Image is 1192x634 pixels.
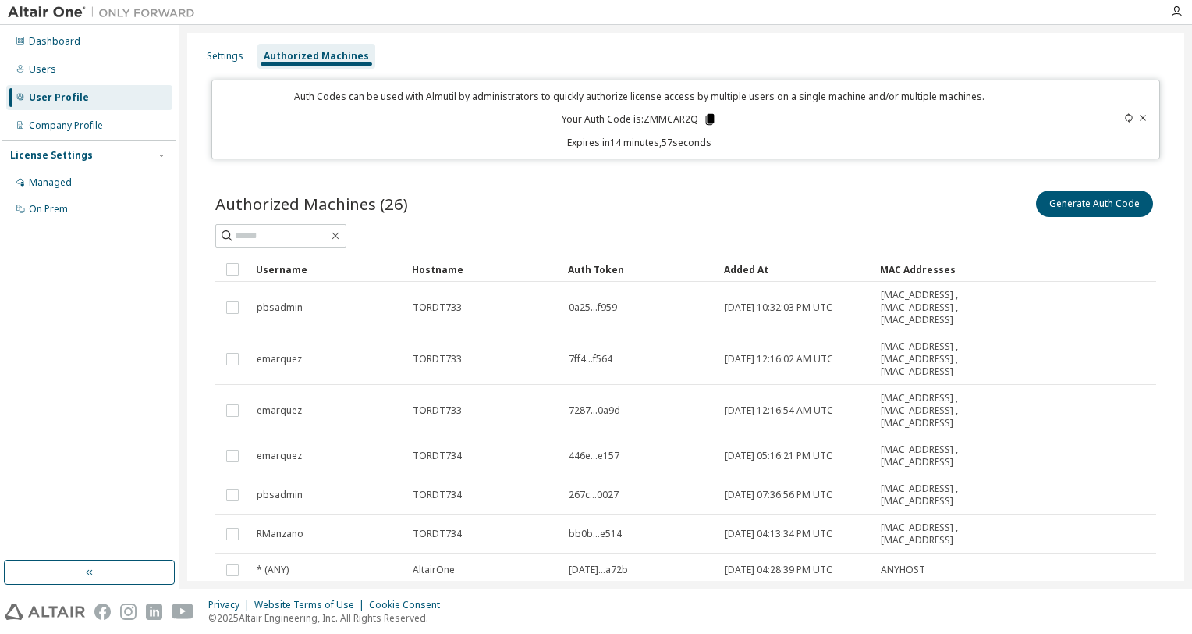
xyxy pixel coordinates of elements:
span: pbsadmin [257,301,303,314]
div: On Prem [29,203,68,215]
img: altair_logo.svg [5,604,85,620]
span: bb0b...e514 [569,528,622,540]
img: Altair One [8,5,203,20]
div: Dashboard [29,35,80,48]
span: emarquez [257,450,302,462]
button: Generate Auth Code [1036,191,1153,217]
p: Auth Codes can be used with Almutil by administrators to quickly authorize license access by mult... [222,90,1057,103]
div: Username [256,257,399,282]
span: [MAC_ADDRESS] , [MAC_ADDRESS] [881,522,984,547]
span: [DATE] 04:28:39 PM UTC [725,564,832,576]
div: Authorized Machines [264,50,369,62]
span: [DATE] 05:16:21 PM UTC [725,450,832,462]
span: 267c...0027 [569,489,619,501]
span: 446e...e157 [569,450,619,462]
span: RManzano [257,528,303,540]
img: facebook.svg [94,604,111,620]
span: [DATE] 10:32:03 PM UTC [725,301,832,314]
img: youtube.svg [172,604,194,620]
div: User Profile [29,91,89,104]
span: [MAC_ADDRESS] , [MAC_ADDRESS] [881,483,984,508]
span: [DATE] 12:16:54 AM UTC [725,404,833,417]
div: Company Profile [29,119,103,132]
span: [MAC_ADDRESS] , [MAC_ADDRESS] , [MAC_ADDRESS] [881,289,984,326]
div: Managed [29,176,72,189]
div: Auth Token [568,257,711,282]
div: Settings [207,50,243,62]
span: * (ANY) [257,564,289,576]
div: Cookie Consent [369,599,449,611]
span: [DATE] 04:13:34 PM UTC [725,528,832,540]
span: Authorized Machines (26) [215,193,408,215]
span: pbsadmin [257,489,303,501]
div: Website Terms of Use [254,599,369,611]
span: [DATE]...a72b [569,564,628,576]
span: 7287...0a9d [569,404,620,417]
span: TORDT733 [413,353,462,365]
img: linkedin.svg [146,604,162,620]
p: © 2025 Altair Engineering, Inc. All Rights Reserved. [208,611,449,625]
span: 0a25...f959 [569,301,617,314]
div: Hostname [412,257,555,282]
span: [MAC_ADDRESS] , [MAC_ADDRESS] , [MAC_ADDRESS] [881,392,984,429]
span: TORDT734 [413,528,462,540]
div: License Settings [10,149,93,162]
span: ANYHOST [881,564,925,576]
span: TORDT733 [413,404,462,417]
span: TORDT733 [413,301,462,314]
span: [MAC_ADDRESS] , [MAC_ADDRESS] [881,443,984,468]
span: TORDT734 [413,489,462,501]
span: AltairOne [413,564,455,576]
div: Users [29,63,56,76]
p: Your Auth Code is: ZMMCAR2Q [562,112,717,126]
span: TORDT734 [413,450,462,462]
span: [MAC_ADDRESS] , [MAC_ADDRESS] , [MAC_ADDRESS] [881,340,984,378]
p: Expires in 14 minutes, 57 seconds [222,136,1057,149]
div: MAC Addresses [880,257,984,282]
span: 7ff4...f564 [569,353,612,365]
img: instagram.svg [120,604,137,620]
div: Privacy [208,599,254,611]
span: [DATE] 07:36:56 PM UTC [725,489,832,501]
div: Added At [724,257,867,282]
span: emarquez [257,404,302,417]
span: [DATE] 12:16:02 AM UTC [725,353,833,365]
span: emarquez [257,353,302,365]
